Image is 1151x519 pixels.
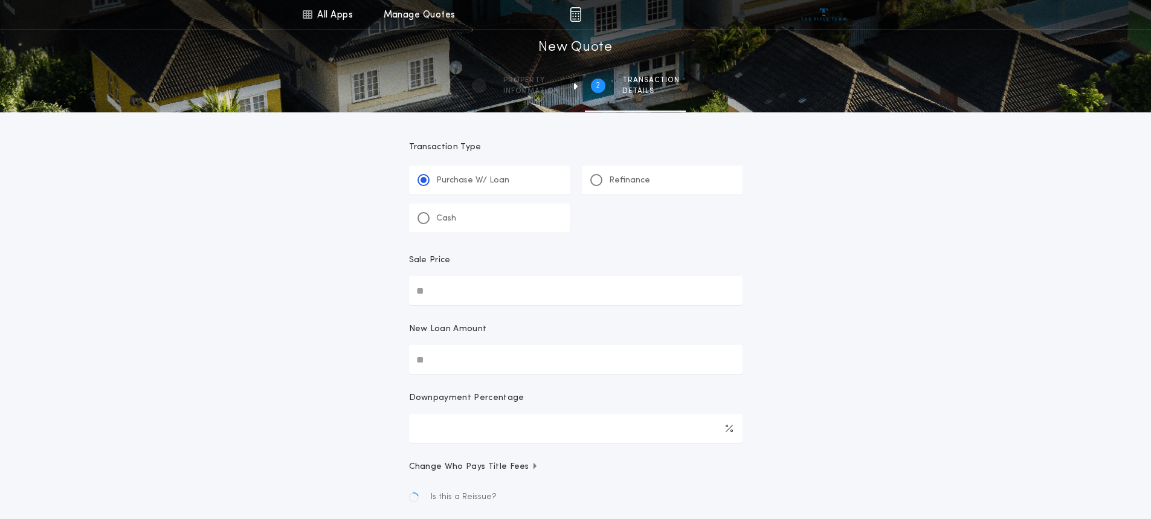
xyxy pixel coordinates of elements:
img: img [570,7,581,22]
h2: 2 [596,81,600,91]
input: Sale Price [409,276,743,305]
input: New Loan Amount [409,345,743,374]
p: Transaction Type [409,141,743,153]
span: Change Who Pays Title Fees [409,461,539,473]
p: Cash [436,213,456,225]
span: Is this a Reissue? [431,491,497,503]
img: vs-icon [801,8,846,21]
span: details [622,86,680,96]
p: New Loan Amount [409,323,487,335]
p: Sale Price [409,254,451,266]
span: information [503,86,559,96]
p: Purchase W/ Loan [436,175,509,187]
h1: New Quote [538,38,612,57]
span: Transaction [622,76,680,85]
span: Property [503,76,559,85]
input: Downpayment Percentage [409,414,743,443]
p: Downpayment Percentage [409,392,524,404]
p: Refinance [609,175,650,187]
button: Change Who Pays Title Fees [409,461,743,473]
